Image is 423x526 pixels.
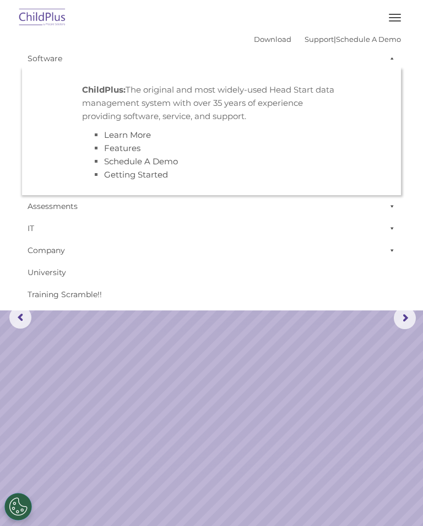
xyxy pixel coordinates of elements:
a: Features [104,143,140,153]
a: Download [254,35,291,44]
a: University [22,261,401,283]
button: Cookies Settings [4,493,32,520]
a: Learn More [104,130,151,140]
font: | [254,35,401,44]
a: Getting Started [104,169,168,180]
a: Software [22,47,401,69]
a: Schedule A Demo [336,35,401,44]
a: Company [22,239,401,261]
strong: ChildPlus: [82,84,126,95]
p: The original and most widely-used Head Start data management system with over 35 years of experie... [82,83,341,123]
a: Schedule A Demo [104,156,178,167]
a: Support [305,35,334,44]
a: Assessments [22,195,401,217]
img: ChildPlus by Procare Solutions [17,5,68,31]
a: Training Scramble!! [22,283,401,305]
a: IT [22,217,401,239]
